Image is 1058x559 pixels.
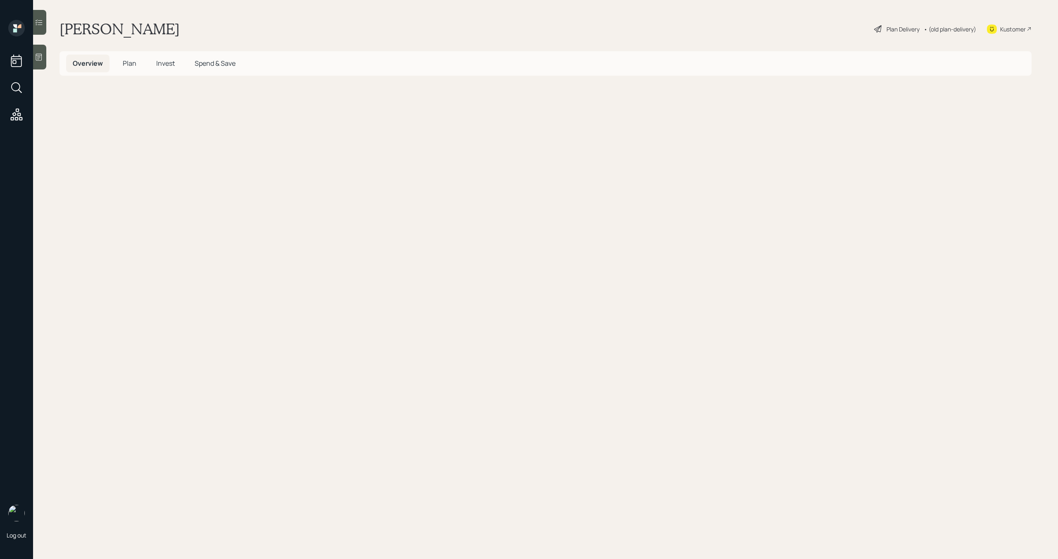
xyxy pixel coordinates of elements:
span: Spend & Save [195,59,236,68]
div: Kustomer [1000,25,1026,33]
span: Plan [123,59,136,68]
div: Plan Delivery [886,25,920,33]
div: • (old plan-delivery) [924,25,976,33]
span: Overview [73,59,103,68]
div: Log out [7,531,26,539]
img: michael-russo-headshot.png [8,505,25,521]
span: Invest [156,59,175,68]
h1: [PERSON_NAME] [60,20,180,38]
